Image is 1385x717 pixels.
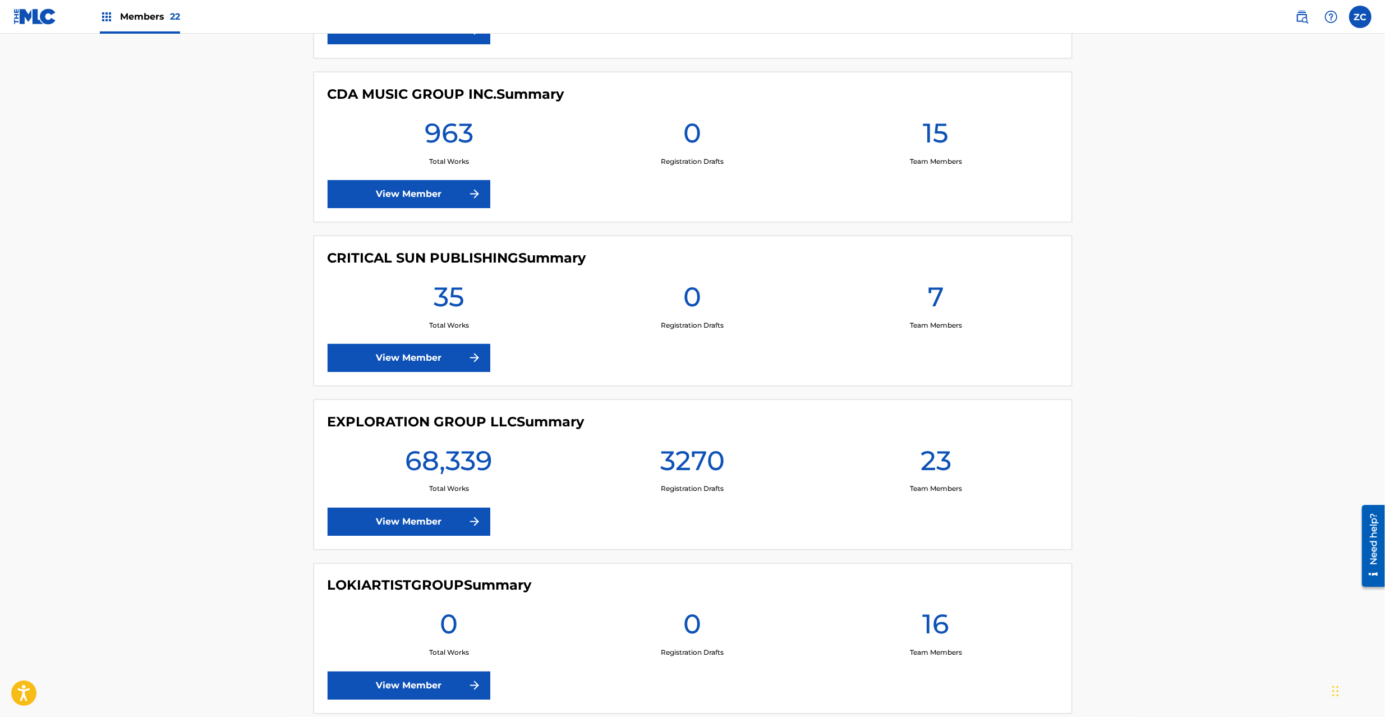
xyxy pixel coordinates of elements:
div: Drag [1332,674,1339,708]
p: Registration Drafts [661,484,724,494]
p: Total Works [429,484,469,494]
iframe: Resource Center [1354,501,1385,591]
a: View Member [328,508,490,536]
h1: 0 [683,608,701,648]
p: Team Members [910,648,962,658]
h1: 35 [434,280,464,320]
h1: 0 [683,280,701,320]
a: Public Search [1291,6,1313,28]
span: 22 [170,11,180,22]
img: f7272a7cc735f4ea7f67.svg [468,351,481,365]
p: Total Works [429,320,469,330]
p: Registration Drafts [661,320,724,330]
h1: 15 [923,116,949,157]
h1: 3270 [660,444,725,484]
img: f7272a7cc735f4ea7f67.svg [468,187,481,201]
div: Help [1320,6,1342,28]
h4: EXPLORATION GROUP LLC [328,413,585,430]
p: Registration Drafts [661,648,724,658]
h4: CRITICAL SUN PUBLISHING [328,250,586,266]
img: help [1324,10,1338,24]
img: MLC Logo [13,8,57,25]
p: Team Members [910,320,962,330]
p: Total Works [429,157,469,167]
h1: 0 [683,116,701,157]
h1: 7 [928,280,944,320]
img: f7272a7cc735f4ea7f67.svg [468,515,481,528]
div: User Menu [1349,6,1372,28]
a: View Member [328,344,490,372]
a: View Member [328,672,490,700]
h1: 16 [922,608,949,648]
h1: 963 [425,116,473,157]
p: Total Works [429,648,469,658]
p: Team Members [910,157,962,167]
h4: LOKIARTISTGROUP [328,577,532,594]
h1: 23 [921,444,951,484]
p: Team Members [910,484,962,494]
p: Registration Drafts [661,157,724,167]
iframe: Chat Widget [1329,663,1385,717]
h1: 0 [440,608,458,648]
h4: CDA MUSIC GROUP INC. [328,86,564,103]
img: f7272a7cc735f4ea7f67.svg [468,679,481,692]
span: Members [120,10,180,23]
h1: 68,339 [405,444,493,484]
img: Top Rightsholders [100,10,113,24]
a: View Member [328,180,490,208]
img: search [1295,10,1309,24]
